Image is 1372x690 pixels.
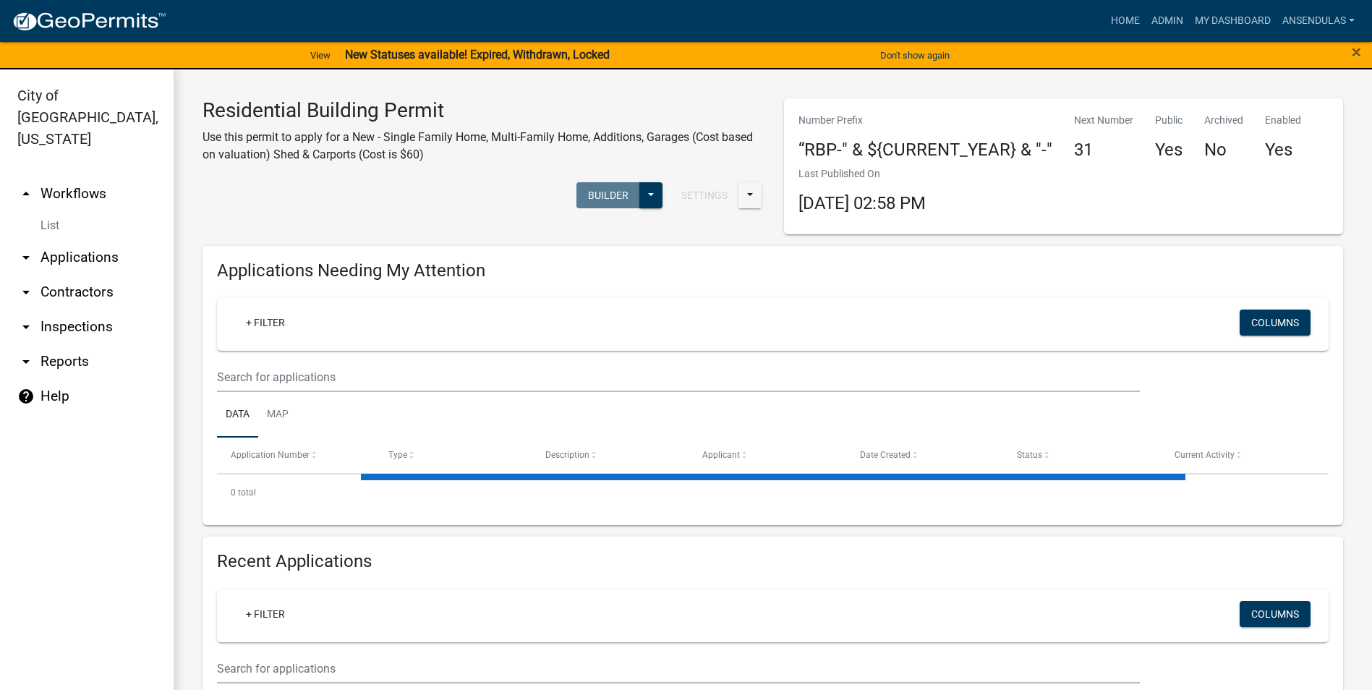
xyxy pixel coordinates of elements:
[203,98,762,123] h3: Residential Building Permit
[1240,601,1311,627] button: Columns
[1155,113,1183,128] p: Public
[1204,140,1243,161] h4: No
[217,362,1140,392] input: Search for applications
[217,438,374,472] datatable-header-cell: Application Number
[234,601,297,627] a: + Filter
[17,353,35,370] i: arrow_drop_down
[1017,450,1042,460] span: Status
[1265,113,1301,128] p: Enabled
[217,392,258,438] a: Data
[576,182,640,208] button: Builder
[258,392,297,438] a: Map
[17,284,35,301] i: arrow_drop_down
[1240,310,1311,336] button: Columns
[1003,438,1160,472] datatable-header-cell: Status
[217,551,1329,572] h4: Recent Applications
[860,450,911,460] span: Date Created
[1352,43,1361,61] button: Close
[798,166,926,182] p: Last Published On
[798,113,1052,128] p: Number Prefix
[689,438,845,472] datatable-header-cell: Applicant
[217,654,1140,683] input: Search for applications
[388,450,407,460] span: Type
[17,185,35,203] i: arrow_drop_up
[1146,7,1189,35] a: Admin
[17,388,35,405] i: help
[234,310,297,336] a: + Filter
[304,43,336,67] a: View
[1074,113,1133,128] p: Next Number
[1265,140,1301,161] h4: Yes
[1175,450,1235,460] span: Current Activity
[1161,438,1318,472] datatable-header-cell: Current Activity
[874,43,955,67] button: Don't show again
[670,182,739,208] button: Settings
[1074,140,1133,161] h4: 31
[217,474,1329,511] div: 0 total
[374,438,531,472] datatable-header-cell: Type
[1352,42,1361,62] span: ×
[1189,7,1277,35] a: My Dashboard
[545,450,589,460] span: Description
[1105,7,1146,35] a: Home
[17,318,35,336] i: arrow_drop_down
[798,193,926,213] span: [DATE] 02:58 PM
[1277,7,1360,35] a: ansendulas
[231,450,310,460] span: Application Number
[702,450,740,460] span: Applicant
[17,249,35,266] i: arrow_drop_down
[345,48,610,61] strong: New Statuses available! Expired, Withdrawn, Locked
[846,438,1003,472] datatable-header-cell: Date Created
[798,140,1052,161] h4: “RBP-" & ${CURRENT_YEAR} & "-"
[217,260,1329,281] h4: Applications Needing My Attention
[1155,140,1183,161] h4: Yes
[203,129,762,163] p: Use this permit to apply for a New - Single Family Home, Multi-Family Home, Additions, Garages (C...
[1204,113,1243,128] p: Archived
[532,438,689,472] datatable-header-cell: Description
